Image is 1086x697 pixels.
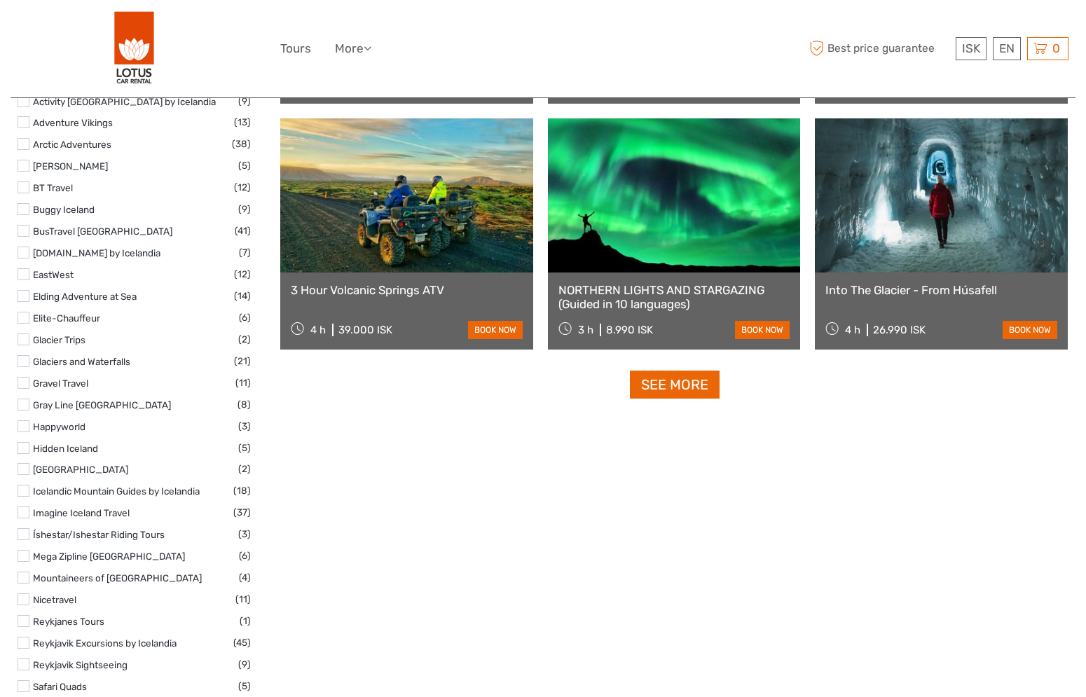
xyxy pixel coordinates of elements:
a: More [335,39,371,59]
a: book now [468,321,523,339]
a: Imagine Iceland Travel [33,507,130,518]
span: (9) [238,656,251,672]
a: Arctic Adventures [33,139,111,150]
a: book now [1003,321,1057,339]
a: Elite-Chauffeur [33,312,100,324]
span: (11) [235,375,251,391]
a: EastWest [33,269,74,280]
a: Gravel Travel [33,378,88,389]
span: ISK [962,41,980,55]
a: Buggy Iceland [33,204,95,215]
a: Glaciers and Waterfalls [33,356,130,367]
span: (11) [235,591,251,607]
span: (12) [234,179,251,195]
span: (5) [238,158,251,174]
span: Best price guarantee [806,37,952,60]
div: 26.990 ISK [873,324,926,336]
a: Tours [280,39,311,59]
a: NORTHERN LIGHTS AND STARGAZING (Guided in 10 languages) [558,283,790,312]
a: [DOMAIN_NAME] by Icelandia [33,247,160,258]
a: Icelandic Mountain Guides by Icelandia [33,485,200,497]
a: Happyworld [33,421,85,432]
span: (45) [233,635,251,651]
span: (14) [234,288,251,304]
a: 3 Hour Volcanic Springs ATV [291,283,523,297]
a: Nicetravel [33,594,76,605]
span: (37) [233,504,251,520]
a: Safari Quads [33,681,87,692]
span: 4 h [310,324,326,336]
a: BT Travel [33,182,73,193]
span: (3) [238,526,251,542]
a: Mega Zipline [GEOGRAPHIC_DATA] [33,551,185,562]
a: [GEOGRAPHIC_DATA] [33,464,128,475]
span: (7) [239,244,251,261]
div: EN [993,37,1021,60]
span: (9) [238,93,251,109]
span: (5) [238,440,251,456]
span: 0 [1050,41,1062,55]
a: Activity [GEOGRAPHIC_DATA] by Icelandia [33,96,216,107]
a: Into The Glacier - From Húsafell [825,283,1057,297]
a: Reykjavik Sightseeing [33,659,128,670]
a: Gray Line [GEOGRAPHIC_DATA] [33,399,171,410]
span: (3) [238,418,251,434]
a: Mountaineers of [GEOGRAPHIC_DATA] [33,572,202,584]
a: [PERSON_NAME] [33,160,108,172]
a: Íshestar/Ishestar Riding Tours [33,529,165,540]
a: book now [735,321,790,339]
span: 4 h [845,324,860,336]
span: (21) [234,353,251,369]
a: See more [630,371,720,399]
a: Adventure Vikings [33,117,113,128]
span: (9) [238,201,251,217]
span: (12) [234,266,251,282]
span: (4) [239,570,251,586]
div: 8.990 ISK [606,324,653,336]
span: (1) [240,613,251,629]
span: (38) [232,136,251,152]
span: (2) [238,331,251,347]
span: 3 h [578,324,593,336]
span: (2) [238,461,251,477]
a: Elding Adventure at Sea [33,291,137,302]
a: BusTravel [GEOGRAPHIC_DATA] [33,226,172,237]
a: Reykjavik Excursions by Icelandia [33,637,177,649]
span: (6) [239,548,251,564]
span: (8) [238,396,251,413]
a: Hidden Iceland [33,443,98,454]
a: Glacier Trips [33,334,85,345]
img: 443-e2bd2384-01f0-477a-b1bf-f993e7f52e7d_logo_big.png [114,11,155,87]
div: 39.000 ISK [338,324,392,336]
span: (41) [235,223,251,239]
a: Reykjanes Tours [33,616,104,627]
span: (13) [234,114,251,130]
span: (6) [239,310,251,326]
span: (18) [233,483,251,499]
span: (5) [238,678,251,694]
